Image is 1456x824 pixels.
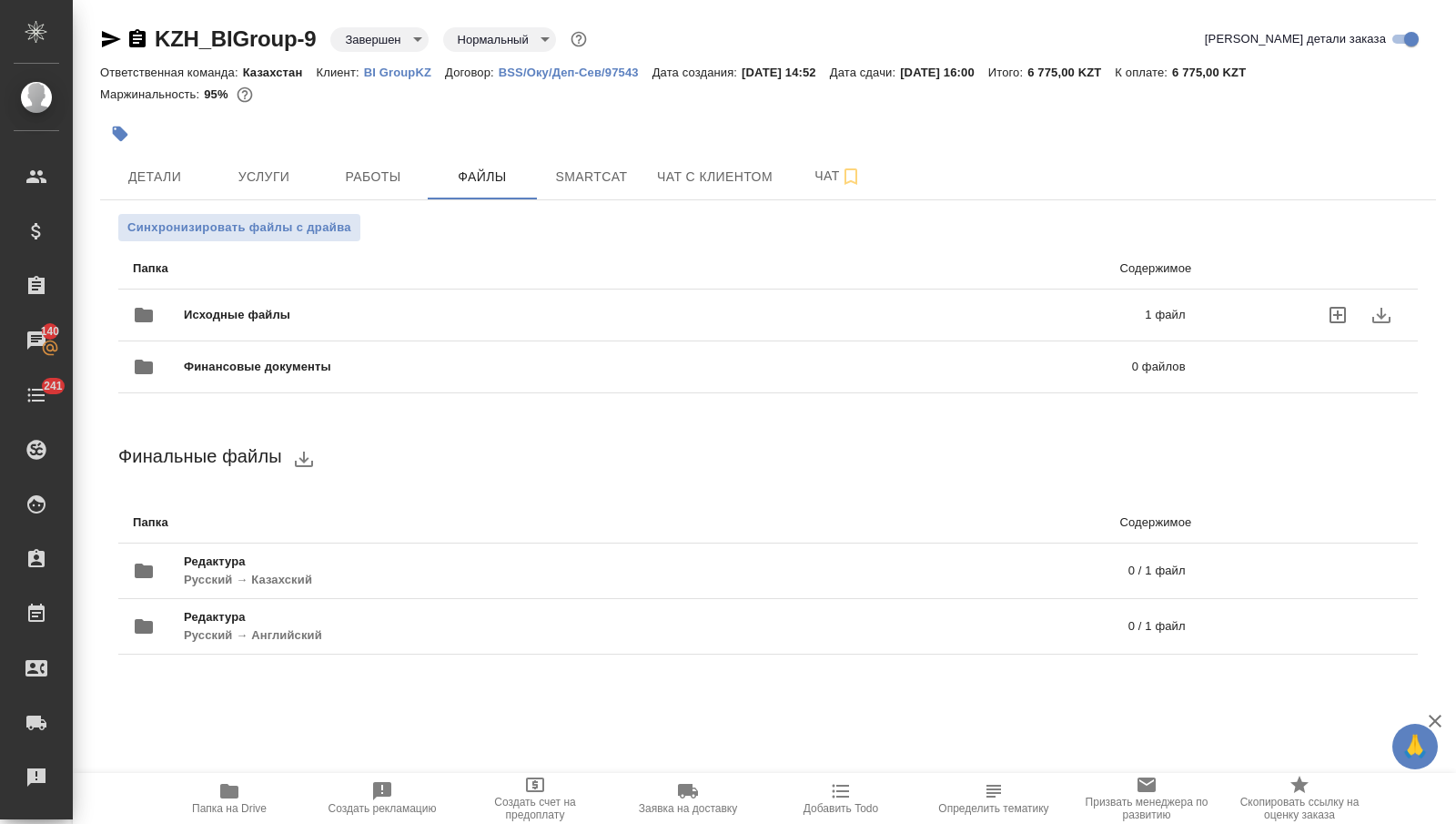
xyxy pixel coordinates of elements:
a: 140 [5,318,68,363]
button: download [1360,293,1403,337]
p: Содержимое [644,259,1192,278]
span: 241 [33,377,74,395]
p: Папка [133,259,644,278]
p: К оплате: [1115,66,1172,79]
button: Заявка на доставку [612,773,764,824]
p: Содержимое [644,514,1192,532]
a: KZH_BIGroup-9 [155,26,316,51]
span: Работы [329,166,417,188]
span: Редактура [184,553,720,571]
button: Определить тематику [917,773,1070,824]
span: Чат с клиентом [657,166,773,188]
p: [DATE] 14:52 [742,66,830,79]
span: Финальные файлы [118,446,282,466]
p: 0 файлов [732,358,1186,376]
p: 0 / 1 файл [720,562,1185,580]
p: Русский → Казахский [184,571,720,589]
span: 140 [30,322,71,341]
p: 95% [204,87,232,101]
svg: Подписаться [840,166,862,188]
button: folder [122,605,166,648]
button: Добавить Todo [764,773,917,824]
button: folder [122,293,166,337]
p: Клиент: [316,66,363,79]
button: Нормальный [452,32,534,47]
button: Папка на Drive [153,773,306,824]
a: 241 [5,372,68,418]
span: 🙏 [1400,727,1431,766]
span: Создать рекламацию [329,802,437,815]
p: 1 файл [718,306,1186,324]
span: Определить тематику [938,802,1048,815]
button: Скопировать ссылку [126,28,148,50]
a: BI GroupKZ [364,64,445,79]
button: Призвать менеджера по развитию [1070,773,1223,824]
button: Синхронизировать файлы с драйва [118,214,360,241]
p: Итого: [988,66,1027,79]
button: Создать рекламацию [306,773,459,824]
p: Ответственная команда: [100,66,243,79]
span: Заявка на доставку [639,802,737,815]
button: Добавить тэг [100,114,140,154]
p: Маржинальность: [100,87,204,101]
p: Дата сдачи: [830,66,900,79]
span: Добавить Todo [804,802,878,815]
button: folder [122,345,166,389]
span: Финансовые документы [184,358,732,376]
span: Smartcat [548,166,635,188]
button: Скопировать ссылку на оценку заказа [1223,773,1376,824]
span: Создать счет на предоплату [470,796,601,821]
span: Исходные файлы [184,306,718,324]
p: Папка [133,514,644,532]
p: Договор: [445,66,499,79]
p: BI GroupKZ [364,66,445,79]
button: 🙏 [1392,724,1438,769]
button: folder [122,549,166,593]
p: 6 775,00 KZT [1027,66,1115,79]
span: Детали [111,166,198,188]
button: download [282,437,326,481]
span: Файлы [439,166,526,188]
p: Русский → Английский [184,626,725,645]
span: Услуги [220,166,308,188]
span: Папка на Drive [192,802,267,815]
span: [PERSON_NAME] детали заказа [1205,30,1386,48]
button: Создать счет на предоплату [459,773,612,824]
p: BSS/Оку/Деп-Сев/97543 [499,66,652,79]
span: Редактура [184,608,725,626]
span: Чат [794,165,882,188]
div: Завершен [443,27,556,52]
p: 6 775,00 KZT [1172,66,1259,79]
span: Скопировать ссылку на оценку заказа [1234,796,1365,821]
p: 0 / 1 файл [725,617,1186,636]
button: Завершен [339,32,406,47]
p: Казахстан [243,66,317,79]
span: Призвать менеджера по развитию [1081,796,1212,821]
p: [DATE] 16:00 [900,66,988,79]
a: BSS/Оку/Деп-Сев/97543 [499,64,652,79]
p: Дата создания: [652,66,742,79]
div: Завершен [330,27,428,52]
label: uploadFiles [1316,293,1360,337]
button: Доп статусы указывают на важность/срочность заказа [567,27,591,51]
button: Скопировать ссылку для ЯМессенджера [100,28,122,50]
span: Синхронизировать файлы с драйва [127,219,351,237]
